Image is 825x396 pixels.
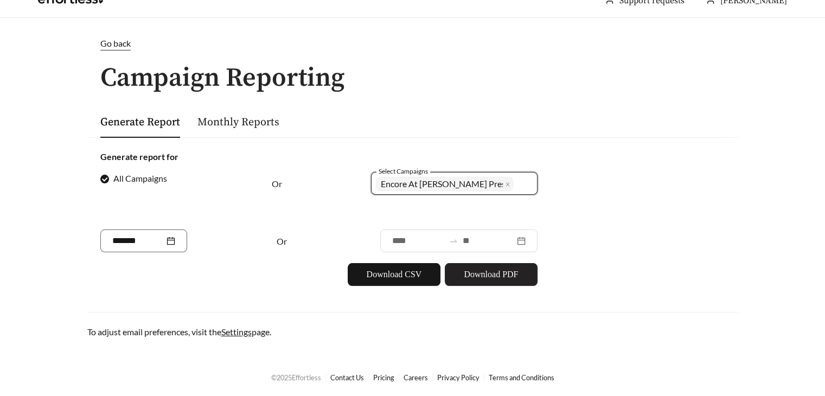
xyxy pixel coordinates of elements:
[87,64,738,93] h1: Campaign Reporting
[277,236,287,246] span: Or
[437,373,479,382] a: Privacy Policy
[221,327,252,337] a: Settings
[87,37,738,50] a: Go back
[489,373,554,382] a: Terms and Conditions
[449,236,458,246] span: to
[87,327,271,337] span: To adjust email preferences, visit the page.
[100,151,178,162] strong: Generate report for
[348,263,440,286] button: Download CSV
[109,172,171,185] span: All Campaigns
[505,182,510,188] span: close
[373,373,394,382] a: Pricing
[367,268,422,281] span: Download CSV
[197,116,279,129] a: Monthly Reports
[449,236,458,246] span: swap-right
[271,373,321,382] span: © 2025 Effortless
[272,178,282,189] span: Or
[464,268,518,281] span: Download PDF
[100,116,180,129] a: Generate Report
[445,263,538,286] button: Download PDF
[100,38,131,48] span: Go back
[404,373,428,382] a: Careers
[330,373,364,382] a: Contact Us
[381,178,522,189] span: Encore At [PERSON_NAME] Preserve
